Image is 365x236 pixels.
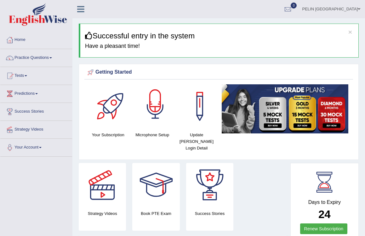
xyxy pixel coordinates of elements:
span: 0 [291,3,297,8]
div: Getting Started [86,68,351,77]
a: Predictions [0,85,72,101]
a: Renew Subscription [300,223,348,234]
h4: Your Subscription [89,132,127,138]
a: Home [0,31,72,47]
h4: Microphone Setup [133,132,171,138]
a: Your Account [0,139,72,155]
a: Practice Questions [0,49,72,65]
h4: Strategy Videos [79,210,126,217]
h4: Have a pleasant time! [85,43,354,49]
b: 24 [318,208,331,220]
a: Strategy Videos [0,121,72,137]
h4: Book PTE Exam [132,210,180,217]
h3: Successful entry in the system [85,32,354,40]
h4: Days to Expiry [298,199,351,205]
h4: Success Stories [186,210,233,217]
h4: Update [PERSON_NAME] Login Detail [178,132,215,151]
button: × [348,29,352,35]
img: small5.jpg [222,84,348,133]
a: Success Stories [0,103,72,119]
a: Tests [0,67,72,83]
